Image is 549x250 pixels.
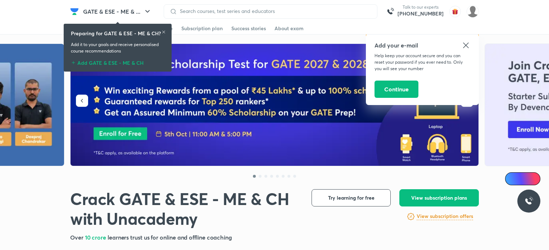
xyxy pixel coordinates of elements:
span: Try learning for free [328,194,375,201]
button: GATE & ESE - ME & ... [79,4,156,19]
div: Success stories [231,25,266,32]
p: Talk to our experts [398,4,444,10]
h5: Add your e-mail [375,41,470,50]
a: Success stories [231,23,266,34]
button: View subscription plans [399,189,479,206]
input: Search courses, test series and educators [177,8,371,14]
div: About exam [274,25,304,32]
img: Kuldeep Singh [467,5,479,18]
img: avatar [449,6,461,17]
h1: Crack GATE & ESE - ME & CH with Unacademy [70,189,300,229]
button: Continue [375,81,418,98]
img: call-us [383,4,398,19]
p: Add it to your goals and receive personalised course recommendations [71,41,164,54]
img: ttu [525,197,533,205]
p: Help keep your account secure and you can reset your password if you ever need to. Only you will ... [375,53,470,72]
a: About exam [274,23,304,34]
span: learners trust us for online and offline coaching [108,233,232,241]
a: View subscription offers [417,212,473,221]
span: Ai Doubts [517,176,536,182]
img: Company Logo [70,7,79,16]
a: Ai Doubts [505,172,540,185]
span: Over [70,233,85,241]
span: View subscription plans [411,194,467,201]
button: Try learning for free [312,189,391,206]
div: Subscription plan [181,25,223,32]
div: Add GATE & ESE - ME & CH [71,57,164,66]
a: Subscription plan [181,23,223,34]
span: 10 crore [85,233,108,241]
img: Icon [509,176,515,182]
a: [PHONE_NUMBER] [398,10,444,17]
h6: View subscription offers [417,213,473,220]
h6: Preparing for GATE & ESE - ME & CH? [71,29,161,37]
